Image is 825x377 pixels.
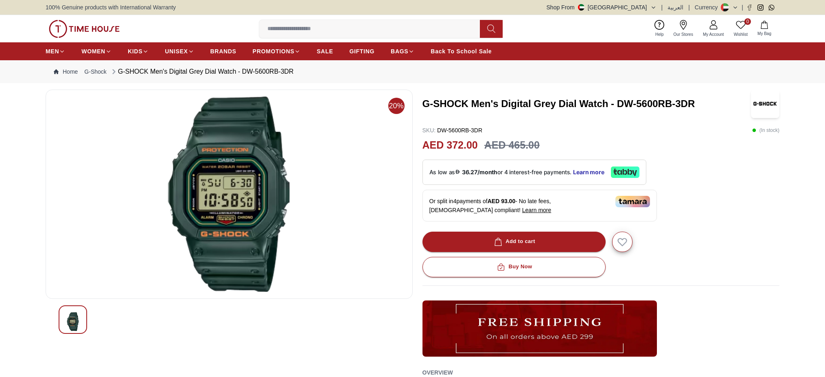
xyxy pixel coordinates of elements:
[165,47,188,55] span: UNISEX
[751,90,779,118] img: G-SHOCK Men's Digital Grey Dial Watch - DW-5600RB-3DR
[488,198,515,204] span: AED 93.00
[317,47,333,55] span: SALE
[422,232,606,252] button: Add to cart
[661,3,663,11] span: |
[49,20,120,38] img: ...
[652,31,667,37] span: Help
[731,31,751,37] span: Wishlist
[688,3,690,11] span: |
[492,237,535,246] div: Add to cart
[84,68,106,76] a: G-Shock
[81,44,112,59] a: WOMEN
[757,4,764,11] a: Instagram
[210,44,236,59] a: BRANDS
[431,44,492,59] a: Back To School Sale
[615,196,650,207] img: Tamara
[46,44,65,59] a: MEN
[768,4,775,11] a: Whatsapp
[388,98,405,114] span: 20%
[46,47,59,55] span: MEN
[578,4,584,11] img: United Arab Emirates
[522,207,551,213] span: Learn more
[46,60,779,83] nav: Breadcrumb
[547,3,656,11] button: Shop From[GEOGRAPHIC_DATA]
[128,47,142,55] span: KIDS
[317,44,333,59] a: SALE
[53,96,406,292] img: G-SHOCK Men's Digital Grey Dial Watch - DW-5600RB-3DR
[253,44,301,59] a: PROMOTIONS
[729,18,753,39] a: 0Wishlist
[422,138,478,153] h2: AED 372.00
[391,44,414,59] a: BAGS
[110,67,294,77] div: G-SHOCK Men's Digital Grey Dial Watch - DW-5600RB-3DR
[422,97,750,110] h3: G-SHOCK Men's Digital Grey Dial Watch - DW-5600RB-3DR
[754,31,775,37] span: My Bag
[210,47,236,55] span: BRANDS
[746,4,753,11] a: Facebook
[431,47,492,55] span: Back To School Sale
[484,138,540,153] h3: AED 465.00
[650,18,669,39] a: Help
[753,19,776,38] button: My Bag
[46,3,176,11] span: 100% Genuine products with International Warranty
[669,18,698,39] a: Our Stores
[253,47,295,55] span: PROMOTIONS
[349,44,374,59] a: GIFTING
[391,47,408,55] span: BAGS
[66,312,80,331] img: G-SHOCK Men's Digital Grey Dial Watch - DW-5600RB-3DR
[670,31,696,37] span: Our Stores
[165,44,194,59] a: UNISEX
[422,257,606,277] button: Buy Now
[667,3,683,11] button: العربية
[742,3,743,11] span: |
[752,126,779,134] p: ( In stock )
[695,3,721,11] div: Currency
[54,68,78,76] a: Home
[422,126,483,134] p: DW-5600RB-3DR
[422,300,657,357] img: ...
[495,262,532,272] div: Buy Now
[422,127,436,134] span: SKU :
[700,31,727,37] span: My Account
[422,190,657,221] div: Or split in 4 payments of - No late fees, [DEMOGRAPHIC_DATA] compliant!
[81,47,105,55] span: WOMEN
[349,47,374,55] span: GIFTING
[744,18,751,25] span: 0
[128,44,149,59] a: KIDS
